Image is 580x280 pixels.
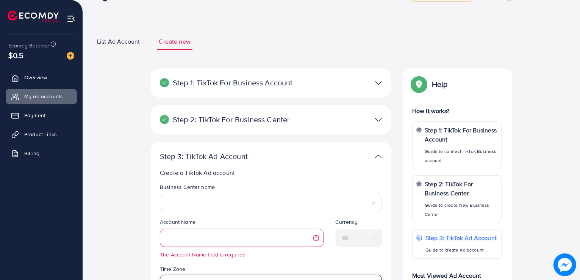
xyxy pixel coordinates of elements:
span: $0.5 [8,50,24,61]
p: How it works? [412,106,502,115]
p: Guide to connect TikTok Business account [425,147,497,165]
p: Step 2: TikTok For Business Center [425,179,497,198]
legend: Account Name [160,218,324,229]
p: Help [432,80,448,89]
span: Overview [24,74,47,81]
span: List Ad Account [97,37,140,46]
img: TikTok partner [375,77,382,88]
span: Ecomdy Balance [8,42,49,49]
span: Product Links [24,131,57,138]
p: Create a TikTok Ad account [160,168,385,177]
span: Create new [159,37,191,46]
p: Step 1: TikTok For Business Account [160,78,304,87]
p: Guide to create New Business Center [425,201,497,219]
legend: Currency [336,218,382,229]
img: TikTok partner [375,114,382,125]
img: menu [67,14,75,23]
a: Payment [6,108,77,123]
img: logo [8,11,59,22]
a: Product Links [6,127,77,142]
a: Billing [6,146,77,161]
p: Step 2: TikTok For Business Center [160,115,304,124]
p: Step 3: TikTok Ad Account [160,152,304,161]
a: Overview [6,70,77,85]
img: image [553,253,576,276]
legend: Business Center name [160,183,382,194]
p: Step 1: TikTok For Business Account [425,126,497,144]
img: TikTok partner [375,151,382,162]
small: The Account Name field is required [160,251,324,258]
span: Billing [24,149,39,157]
img: Popup guide [412,77,426,91]
a: My ad accounts [6,89,77,104]
span: Payment [24,112,45,119]
p: Guide to create Ad account [425,245,497,255]
span: My ad accounts [24,93,63,100]
label: Time Zone [160,265,185,273]
p: Step 3: TikTok Ad Account [425,233,497,242]
img: image [67,52,74,60]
